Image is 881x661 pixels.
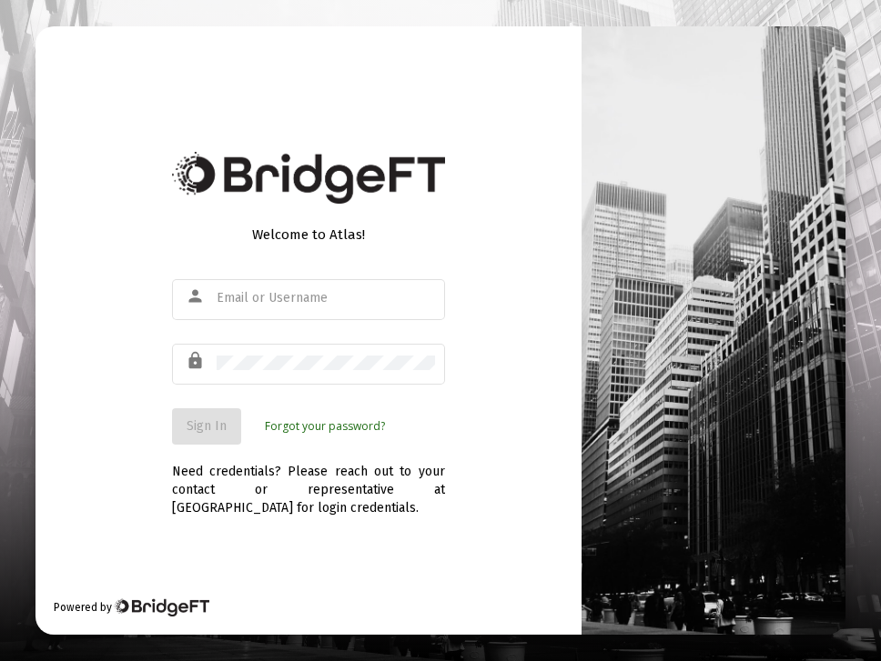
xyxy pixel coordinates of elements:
span: Sign In [187,418,227,434]
input: Email or Username [217,291,435,305]
img: Bridge Financial Technology Logo [114,598,209,616]
div: Powered by [54,598,209,616]
div: Need credentials? Please reach out to your contact or representative at [GEOGRAPHIC_DATA] for log... [172,445,445,517]
a: Forgot your password? [265,417,385,436]
mat-icon: lock [186,350,208,372]
mat-icon: person [186,285,208,307]
div: Welcome to Atlas! [172,225,445,244]
img: Bridge Financial Technology Logo [172,152,445,204]
button: Sign In [172,408,241,445]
